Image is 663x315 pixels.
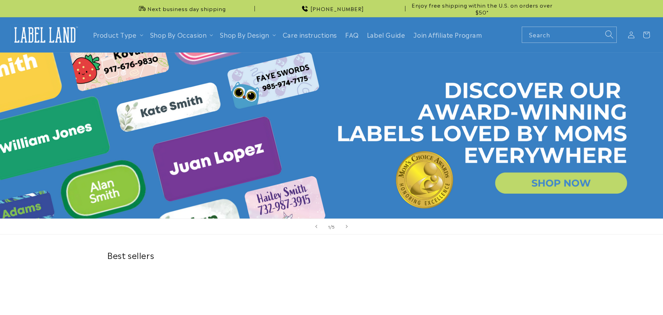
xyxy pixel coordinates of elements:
[332,223,335,230] span: 5
[8,21,82,48] a: Label Land
[220,30,269,39] a: Shop By Design
[339,219,354,234] button: Next slide
[107,250,556,260] h2: Best sellers
[602,27,617,42] button: Search
[363,27,410,43] a: Label Guide
[279,27,341,43] a: Care instructions
[367,31,405,39] span: Label Guide
[309,219,324,234] button: Previous slide
[216,27,278,43] summary: Shop By Design
[413,31,482,39] span: Join Affiliate Program
[341,27,363,43] a: FAQ
[408,2,556,15] span: Enjoy free shipping within the U.S. on orders over $50*
[146,27,216,43] summary: Shop By Occasion
[328,223,330,230] span: 1
[10,24,79,46] img: Label Land
[310,5,364,12] span: [PHONE_NUMBER]
[330,223,332,230] span: /
[93,30,137,39] a: Product Type
[89,27,146,43] summary: Product Type
[345,31,359,39] span: FAQ
[409,27,486,43] a: Join Affiliate Program
[283,31,337,39] span: Care instructions
[150,31,207,39] span: Shop By Occasion
[147,5,226,12] span: Next business day shipping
